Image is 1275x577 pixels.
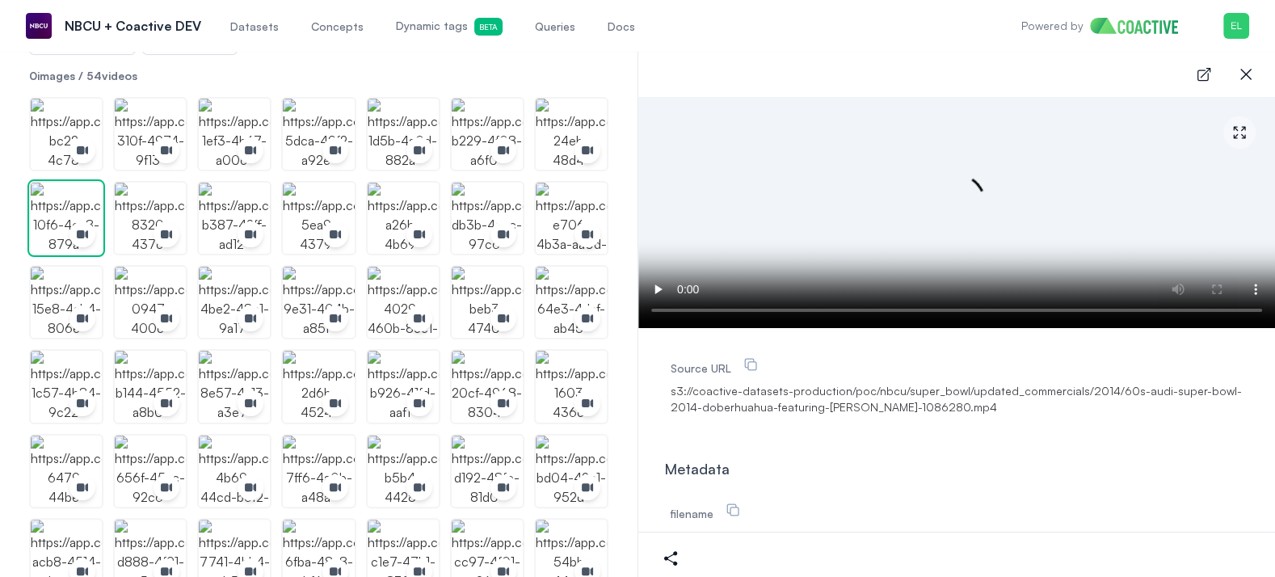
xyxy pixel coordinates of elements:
span: s3://coactive-datasets-production/poc/nbcu/super_bowl/updated_commercials/2014/60s-audi-super-bow... [671,383,1243,415]
img: https://app.coactive.ai/assets/ui/images/coactive/updated_super_bowl_commercials_1743615466161/42... [199,267,270,338]
img: https://app.coactive.ai/assets/ui/images/coactive/updated_super_bowl_commercials_1743615466161/02... [115,267,186,338]
p: images / videos [29,68,608,84]
div: Metadata [664,457,1249,480]
img: https://app.coactive.ai/assets/ui/images/coactive/updated_super_bowl_commercials_1743615466161/94... [536,436,607,507]
img: https://app.coactive.ai/assets/ui/images/coactive/updated_super_bowl_commercials_1743615466161/a7... [536,183,607,254]
img: https://app.coactive.ai/assets/ui/images/coactive/updated_super_bowl_commercials_1743615466161/e3... [283,351,354,422]
button: filename [722,499,744,522]
img: https://app.coactive.ai/assets/ui/images/coactive/updated_super_bowl_commercials_1743615466161/d8... [199,183,270,254]
p: NBCU + Coactive DEV [65,16,201,36]
span: Beta [474,18,503,36]
img: https://app.coactive.ai/assets/ui/images/coactive/updated_super_bowl_commercials_1743615466161/61... [283,183,354,254]
img: https://app.coactive.ai/assets/ui/images/coactive/updated_super_bowl_commercials_1743615466161/e2... [283,267,354,338]
img: https://app.coactive.ai/assets/ui/images/coactive/updated_super_bowl_commercials_1743615466161/8a... [368,267,439,338]
label: Source URL [671,361,762,375]
img: Home [1090,18,1191,34]
img: https://app.coactive.ai/assets/ui/images/coactive/updated_super_bowl_commercials_1743615466161/96... [115,99,186,170]
img: https://app.coactive.ai/assets/ui/images/coactive/updated_super_bowl_commercials_1743615466161/cf... [452,267,523,338]
p: Powered by [1021,18,1084,34]
img: https://app.coactive.ai/assets/ui/images/coactive/updated_super_bowl_commercials_1743615466161/f7... [536,267,607,338]
label: filename [671,507,744,520]
img: https://app.coactive.ai/assets/ui/images/coactive/updated_super_bowl_commercials_1743615466161/08... [115,183,186,254]
span: 54 [86,69,102,82]
img: https://app.coactive.ai/assets/ui/images/coactive/updated_super_bowl_commercials_1743615466161/13... [536,99,607,170]
img: https://app.coactive.ai/assets/ui/images/coactive/updated_super_bowl_commercials_1743615466161/53... [115,436,186,507]
img: https://app.coactive.ai/assets/ui/images/coactive/updated_super_bowl_commercials_1743615466161/55... [31,183,102,254]
span: 0 [29,69,37,82]
span: 60s-audi-super-bowl-2014-doberhuahua-featuring-sarah-mclachlan-1086280.mp4 [671,529,1113,545]
button: Source URL [739,354,762,377]
img: https://app.coactive.ai/assets/ui/images/coactive/updated_super_bowl_commercials_1743615466161/16... [31,99,102,170]
img: Menu for the logged in user [1223,13,1249,39]
img: https://app.coactive.ai/assets/ui/images/coactive/updated_super_bowl_commercials_1743615466161/a2... [452,351,523,422]
img: https://app.coactive.ai/assets/ui/images/coactive/updated_super_bowl_commercials_1743615466161/fe... [199,99,270,170]
img: https://app.coactive.ai/assets/ui/images/coactive/updated_super_bowl_commercials_1743615466161/1b... [452,436,523,507]
img: https://app.coactive.ai/assets/ui/images/coactive/updated_super_bowl_commercials_1743615466161/54... [452,183,523,254]
img: https://app.coactive.ai/assets/ui/images/coactive/updated_super_bowl_commercials_1743615466161/cb... [368,351,439,422]
img: https://app.coactive.ai/assets/ui/images/coactive/updated_super_bowl_commercials_1743615466161/85... [536,351,607,422]
img: https://app.coactive.ai/assets/ui/images/coactive/updated_super_bowl_commercials_1743615466161/81... [368,436,439,507]
img: https://app.coactive.ai/assets/ui/images/coactive/updated_super_bowl_commercials_1743615466161/70... [452,99,523,170]
img: https://app.coactive.ai/assets/ui/images/coactive/updated_super_bowl_commercials_1743615466161/3a... [368,99,439,170]
img: https://app.coactive.ai/assets/ui/images/coactive/updated_super_bowl_commercials_1743615466161/81... [368,183,439,254]
img: https://app.coactive.ai/assets/ui/images/coactive/updated_super_bowl_commercials_1743615466161/5a... [31,267,102,338]
img: https://app.coactive.ai/assets/ui/images/coactive/updated_super_bowl_commercials_1743615466161/94... [199,351,270,422]
span: Dynamic tags [396,18,503,36]
span: Datasets [230,19,279,35]
img: https://app.coactive.ai/assets/ui/images/coactive/updated_super_bowl_commercials_1743615466161/a0... [31,436,102,507]
span: Concepts [311,19,364,35]
img: https://app.coactive.ai/assets/ui/images/coactive/updated_super_bowl_commercials_1743615466161/95... [199,436,270,507]
img: https://app.coactive.ai/assets/ui/images/coactive/updated_super_bowl_commercials_1743615466161/a4... [31,351,102,422]
span: Queries [535,19,575,35]
img: https://app.coactive.ai/assets/ui/images/coactive/updated_super_bowl_commercials_1743615466161/07... [115,351,186,422]
img: https://app.coactive.ai/assets/ui/images/coactive/updated_super_bowl_commercials_1743615466161/3d... [283,99,354,170]
img: https://app.coactive.ai/assets/ui/images/coactive/updated_super_bowl_commercials_1743615466161/b0... [283,436,354,507]
img: NBCU + Coactive DEV [26,13,52,39]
